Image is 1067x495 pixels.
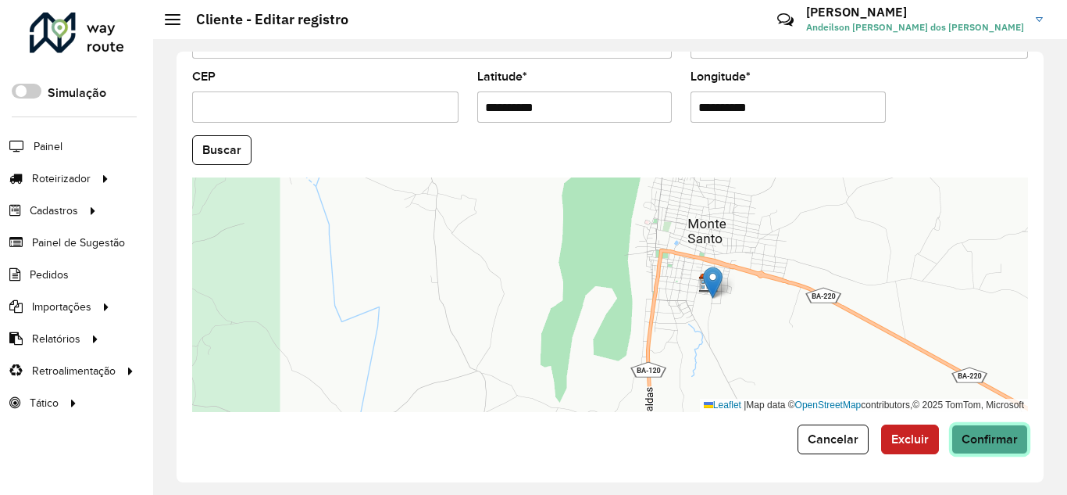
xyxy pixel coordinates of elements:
a: Contato Rápido [769,3,802,37]
span: Confirmar [962,432,1018,446]
span: Cadastros [30,203,78,219]
span: Relatórios [32,331,80,347]
label: Latitude [477,67,527,86]
label: Longitude [691,67,751,86]
h2: Cliente - Editar registro [180,11,348,28]
span: Excluir [891,432,929,446]
span: Painel [34,138,62,155]
a: OpenStreetMap [795,400,862,411]
button: Confirmar [951,425,1028,454]
img: DBS MONTE SANTO [698,273,719,293]
span: Cancelar [808,432,858,446]
span: | [744,400,746,411]
span: Painel de Sugestão [32,235,125,251]
span: Importações [32,299,91,315]
img: Marker [703,267,723,299]
span: Roteirizador [32,170,91,187]
span: Tático [30,395,59,411]
a: Leaflet [704,400,741,411]
span: Pedidos [30,267,69,283]
span: Andeilson [PERSON_NAME] dos [PERSON_NAME] [806,20,1024,34]
button: Buscar [192,135,252,165]
div: Map data © contributors,© 2025 TomTom, Microsoft [700,399,1028,412]
button: Excluir [881,425,939,454]
label: Simulação [48,84,106,102]
button: Cancelar [798,425,869,454]
label: CEP [192,67,216,86]
span: Retroalimentação [32,363,116,379]
h3: [PERSON_NAME] [806,5,1024,20]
